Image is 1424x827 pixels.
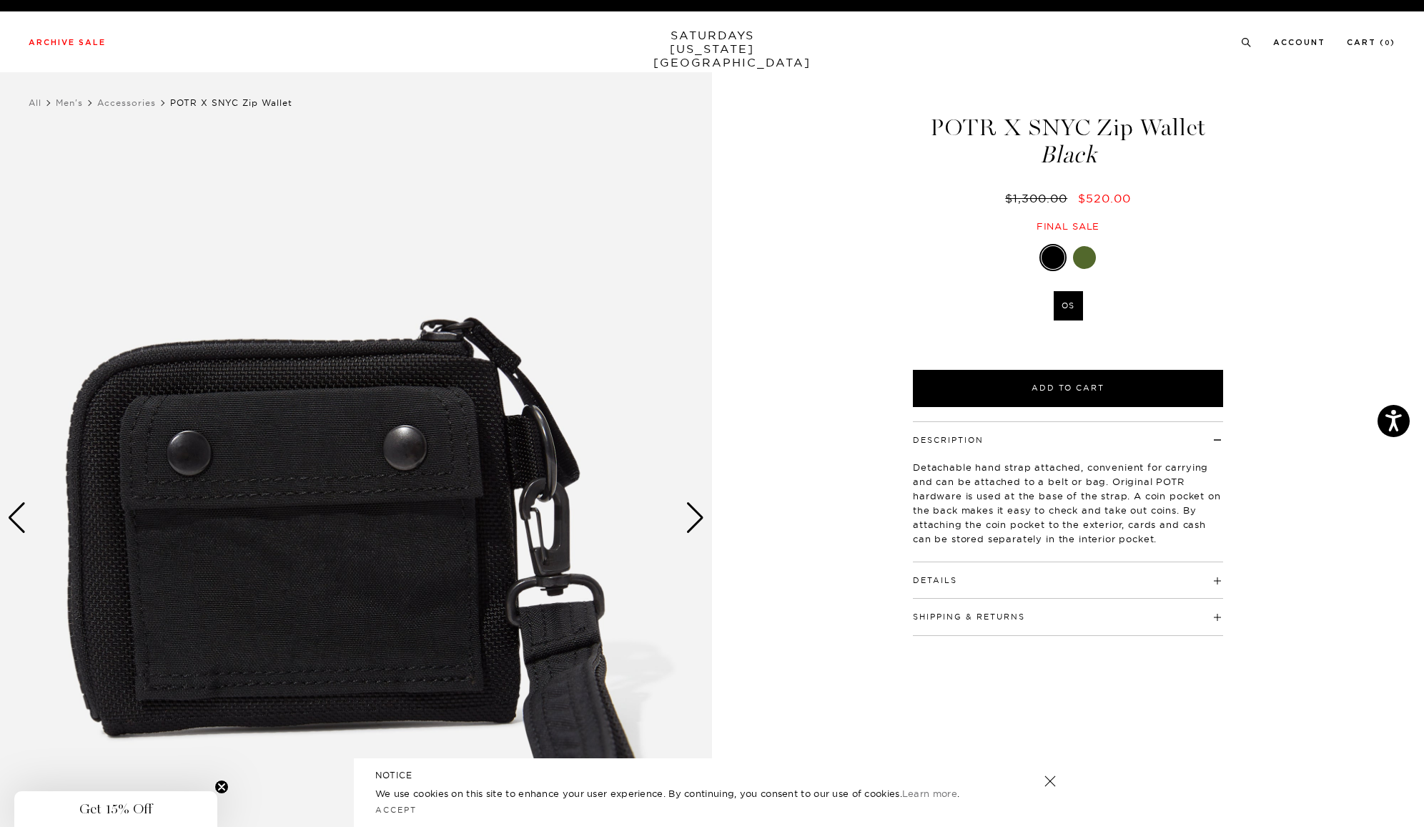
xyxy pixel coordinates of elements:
div: Next slide [686,502,705,534]
div: Final sale [911,220,1225,233]
a: Accept [375,805,417,815]
small: 0 [1385,40,1390,47]
a: Account [1273,39,1325,47]
a: All [29,97,41,108]
button: Add to Cart [913,370,1223,407]
div: Previous slide [7,502,26,534]
label: OS [1054,291,1083,320]
span: POTR X SNYC Zip Wallet [170,97,292,108]
a: Cart (0) [1347,39,1395,47]
button: Close teaser [214,780,229,794]
button: Shipping & Returns [913,613,1025,621]
p: We use cookies on this site to enhance your user experience. By continuing, you consent to our us... [375,786,998,801]
a: Men's [56,97,83,108]
span: Get 15% Off [79,801,152,818]
button: Description [913,436,984,444]
a: Learn more [902,788,957,799]
span: $520.00 [1078,191,1131,205]
h5: NOTICE [375,769,1049,782]
div: Get 15% OffClose teaser [14,791,217,827]
a: Archive Sale [29,39,106,47]
del: $1,300.00 [1005,191,1073,205]
p: Detachable hand strap attached, convenient for carrying and can be attached to a belt or bag. Ori... [913,460,1223,546]
span: Black [911,143,1225,167]
button: Details [913,577,957,584]
a: SATURDAYS[US_STATE][GEOGRAPHIC_DATA] [653,29,771,69]
h1: POTR X SNYC Zip Wallet [911,116,1225,167]
a: Accessories [97,97,156,108]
